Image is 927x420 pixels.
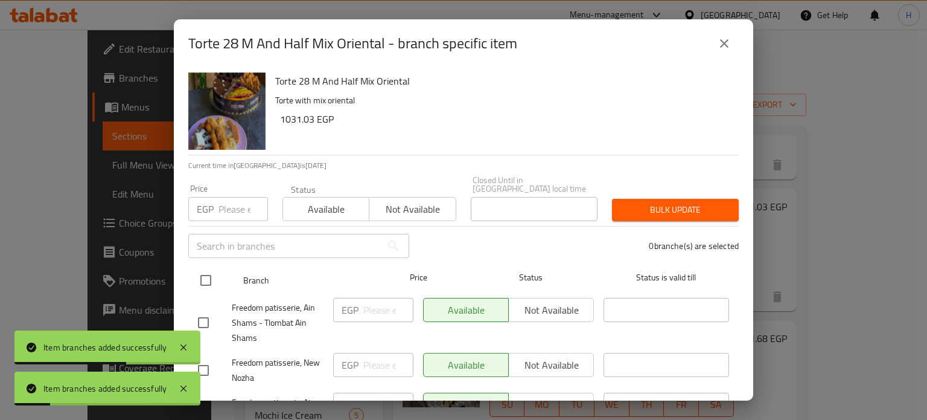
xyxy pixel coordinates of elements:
div: Item branches added successfully [43,341,167,354]
input: Please enter price [218,197,268,221]
button: Bulk update [612,199,739,221]
p: EGP [342,398,358,412]
span: Available [288,201,365,218]
h6: Torte 28 M And Half Mix Oriental [275,73,729,89]
span: Branch [243,273,369,288]
h2: Torte 28 M And Half Mix Oriental - branch specific item [188,34,517,53]
input: Search in branches [188,234,381,258]
span: Freedom patisserie, Ain Shams - Tlombat Ain Shams [232,300,323,346]
img: Torte 28 M And Half Mix Oriental [188,73,266,150]
h6: 1031.03 EGP [280,111,729,128]
button: Available [282,197,369,221]
button: close [710,29,739,58]
p: EGP [342,303,358,317]
button: Not available [369,197,456,221]
p: Current time in [GEOGRAPHIC_DATA] is [DATE] [188,160,739,171]
span: Status is valid till [604,270,729,285]
input: Please enter price [363,393,413,417]
div: Item branches added successfully [43,382,167,395]
span: Price [378,270,459,285]
span: Not available [374,201,451,218]
span: Bulk update [622,202,729,218]
p: EGP [197,202,214,216]
p: EGP [342,358,358,372]
span: Status [468,270,594,285]
p: 0 branche(s) are selected [649,240,739,252]
p: Torte with mix oriental [275,93,729,108]
span: Freedom patisserie, New Nozha [232,355,323,386]
input: Please enter price [363,353,413,377]
input: Please enter price [363,298,413,322]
